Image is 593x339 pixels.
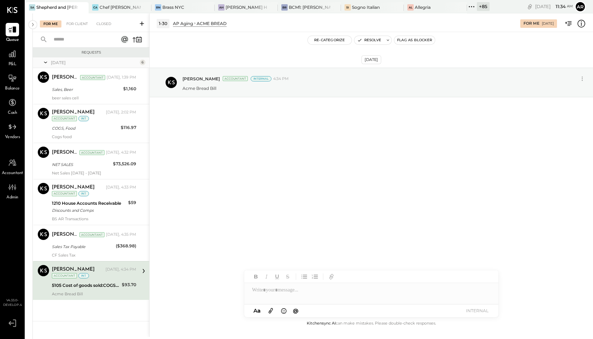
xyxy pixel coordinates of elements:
div: [DATE], 1:39 PM [107,75,136,80]
a: P&L [0,47,24,68]
a: Accountant [0,156,24,177]
span: [PERSON_NAME] [182,76,220,82]
div: Accountant [223,76,248,81]
div: 5105 Cost of goods sold:COGS, Bakery [52,282,120,289]
div: Acme Bread Bill [52,291,136,296]
div: [PERSON_NAME] [52,74,79,81]
button: INTERNAL [463,306,491,315]
div: CF Sales Tax [52,253,136,258]
div: Sales Tax Payable [52,243,114,250]
div: For Me [523,21,539,26]
div: $116.97 [121,124,136,131]
p: Acme Bread Bill [182,85,216,91]
button: Ordered List [310,272,319,281]
span: @ [293,307,299,314]
div: Allegria [415,4,431,10]
div: [DATE] [51,60,138,66]
div: [DATE], 4:33 PM [106,185,136,190]
div: Cogs food [52,134,136,139]
a: Vendors [0,120,24,141]
div: Accountant [79,150,104,155]
span: Balance [5,86,20,92]
div: [PERSON_NAME] [52,266,95,273]
div: BN [155,4,161,11]
button: Unordered List [300,272,309,281]
div: For Client [63,20,91,27]
div: Sogno Italian [352,4,380,10]
div: AP Aging [173,20,193,26]
button: Flag as Blocker [394,36,435,44]
div: Al [407,4,414,11]
button: Aa [251,307,263,315]
span: P&L [8,61,17,68]
div: BCM1: [PERSON_NAME] Kitchen Bar Market [289,4,330,10]
div: Sa [29,4,35,11]
div: $73,526.09 [113,160,136,167]
div: For Me [40,20,61,27]
span: Admin [6,195,18,201]
div: Accountant [52,273,77,278]
div: Chef [PERSON_NAME]'s Vineyard Restaurant and Bar [100,4,141,10]
button: Italic [262,272,271,281]
div: CA [92,4,98,11]
div: COGS, Food [52,125,119,132]
div: beer sales cell [52,95,136,100]
div: Accountant [52,191,77,196]
div: NET SALES [52,161,111,168]
div: Closed [93,20,115,27]
div: [PERSON_NAME] [52,109,95,116]
div: BS AR Transactions [52,216,136,221]
div: Sales, Beer [52,86,121,93]
button: Ar [575,1,586,12]
div: SI [345,4,351,11]
div: Brass NYC [162,4,184,10]
div: 1210 House Accounts Receivable [52,200,126,207]
span: 4:34 PM [273,76,289,82]
div: Accountant [79,232,104,237]
button: Strikethrough [283,272,292,281]
span: Queue [6,37,19,43]
div: [PERSON_NAME] [52,184,95,191]
div: Requests [36,50,146,55]
div: ($368.98) [116,242,136,249]
div: copy link [526,3,533,10]
div: AH [218,4,224,11]
div: Accountant [52,116,77,121]
button: @ [291,306,301,315]
div: BR [281,4,288,11]
span: Cash [8,110,17,116]
button: Resolve [354,36,384,44]
button: Add URL [327,272,336,281]
div: ACME BREAD [197,20,227,26]
div: [DATE], 4:34 PM [106,267,136,272]
div: [DATE] [361,55,381,64]
div: Accountant [80,75,105,80]
div: 1-30 [157,19,169,28]
div: [DATE], 4:32 PM [106,150,136,155]
a: Queue [0,23,24,43]
a: Cash [0,96,24,116]
button: Underline [272,272,282,281]
div: + 85 [477,2,490,11]
div: [DATE] [535,3,573,10]
a: Admin [0,180,24,201]
div: $93.70 [122,281,136,288]
div: $1,160 [123,85,136,92]
div: int [78,273,89,278]
div: [PERSON_NAME] Hoboken [226,4,267,10]
div: 6 [140,60,145,65]
div: [DATE] [542,21,554,26]
div: $59 [128,199,136,206]
div: [DATE], 2:02 PM [106,110,136,115]
div: Net Sales [DATE] - [DATE] [52,171,136,175]
div: Shepherd and [PERSON_NAME] [36,4,78,10]
a: Balance [0,72,24,92]
span: a [257,307,260,314]
span: Accountant [2,170,23,177]
button: Bold [251,272,260,281]
span: Vendors [5,134,20,141]
div: int [78,116,89,121]
button: Re-Categorize [308,36,352,44]
div: int [78,191,89,196]
div: Discounts and Comps [52,207,126,214]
